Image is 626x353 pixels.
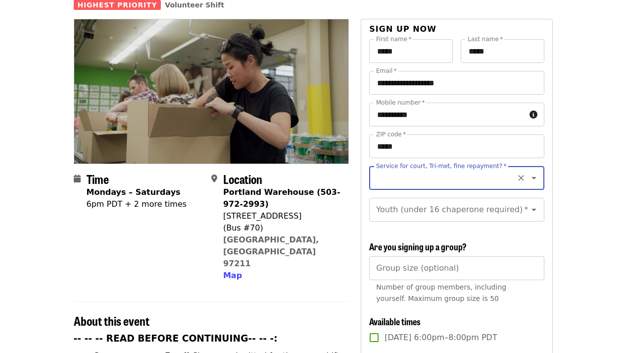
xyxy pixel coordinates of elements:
[369,134,544,158] input: ZIP code
[376,283,506,302] span: Number of group members, including yourself. Maximum group size is 50
[369,39,453,63] input: First name
[530,110,537,119] i: circle-info icon
[376,100,425,106] label: Mobile number
[527,203,541,217] button: Open
[74,174,81,183] i: calendar icon
[369,24,436,34] span: Sign up now
[223,187,340,209] strong: Portland Warehouse (503-972-2993)
[376,68,397,74] label: Email
[376,163,507,169] label: Service for court, Tri-met, fine repayment?
[369,103,525,126] input: Mobile number
[211,174,217,183] i: map-marker-alt icon
[376,131,406,137] label: ZIP code
[223,222,341,234] div: (Bus #70)
[74,19,349,163] img: July/Aug/Sept - Portland: Repack/Sort (age 8+) organized by Oregon Food Bank
[461,39,544,63] input: Last name
[369,240,467,253] span: Are you signing up a group?
[165,1,224,9] a: Volunteer Shift
[87,187,181,197] strong: Mondays – Saturdays
[223,170,262,187] span: Location
[514,171,528,185] button: Clear
[223,270,242,282] button: Map
[468,36,503,42] label: Last name
[527,171,541,185] button: Open
[87,198,187,210] div: 6pm PDT + 2 more times
[385,332,497,344] span: [DATE] 6:00pm–8:00pm PDT
[87,170,109,187] span: Time
[369,71,544,95] input: Email
[223,210,341,222] div: [STREET_ADDRESS]
[74,312,149,329] span: About this event
[369,315,421,328] span: Available times
[74,333,278,344] strong: -- -- -- READ BEFORE CONTINUING-- -- -:
[223,271,242,280] span: Map
[223,235,319,268] a: [GEOGRAPHIC_DATA], [GEOGRAPHIC_DATA] 97211
[376,36,412,42] label: First name
[369,256,544,280] input: [object Object]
